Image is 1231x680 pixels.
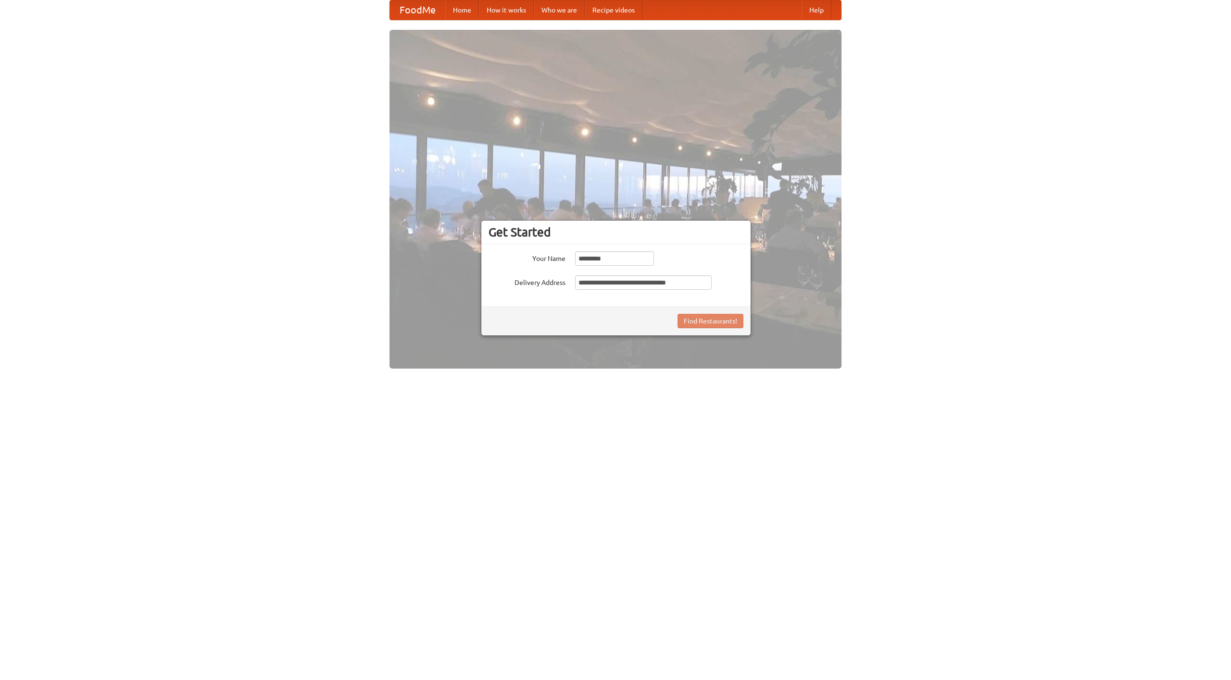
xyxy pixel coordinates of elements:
label: Delivery Address [489,275,565,287]
h3: Get Started [489,225,743,239]
a: How it works [479,0,534,20]
a: FoodMe [390,0,445,20]
a: Home [445,0,479,20]
button: Find Restaurants! [678,314,743,328]
a: Who we are [534,0,585,20]
a: Recipe videos [585,0,642,20]
label: Your Name [489,251,565,263]
a: Help [802,0,831,20]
